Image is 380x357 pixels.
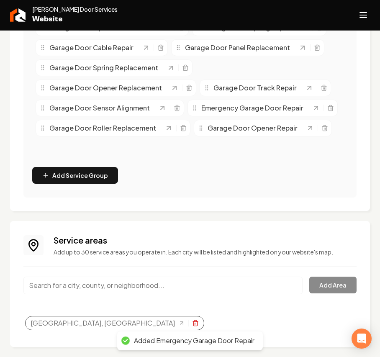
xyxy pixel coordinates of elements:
[39,63,167,73] div: Garage Door Spring Replacement
[39,103,158,113] div: Garage Door Sensor Alignment
[185,43,290,53] span: Garage Door Panel Replacement
[49,43,134,53] span: Garage Door Cable Repair
[213,83,297,93] span: Garage Door Track Repair
[208,123,298,133] span: Garage Door Opener Repair
[39,83,170,93] div: Garage Door Opener Replacement
[134,336,254,345] div: Added Emergency Garage Door Repair
[10,8,26,22] img: Rebolt Logo
[25,316,357,334] ul: Selected tags
[203,83,305,93] div: Garage Door Track Repair
[352,329,372,349] div: Open Intercom Messenger
[175,43,298,53] div: Garage Door Panel Replacement
[32,167,118,184] button: Add Service Group
[191,103,312,113] div: Emergency Garage Door Repair
[32,13,118,25] span: Website
[31,318,185,328] a: [GEOGRAPHIC_DATA], [GEOGRAPHIC_DATA]
[49,123,156,133] span: Garage Door Roller Replacement
[54,248,357,256] p: Add up to 30 service areas you operate in. Each city will be listed and highlighted on your websi...
[54,234,357,246] h3: Service areas
[49,63,158,73] span: Garage Door Spring Replacement
[31,318,175,328] span: [GEOGRAPHIC_DATA], [GEOGRAPHIC_DATA]
[32,5,118,13] span: [PERSON_NAME] Door Services
[49,103,150,113] span: Garage Door Sensor Alignment
[201,103,303,113] span: Emergency Garage Door Repair
[353,5,373,25] button: Open navigation menu
[198,123,306,133] div: Garage Door Opener Repair
[39,123,164,133] div: Garage Door Roller Replacement
[39,43,142,53] div: Garage Door Cable Repair
[49,83,162,93] span: Garage Door Opener Replacement
[23,277,303,294] input: Search for a city, county, or neighborhood...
